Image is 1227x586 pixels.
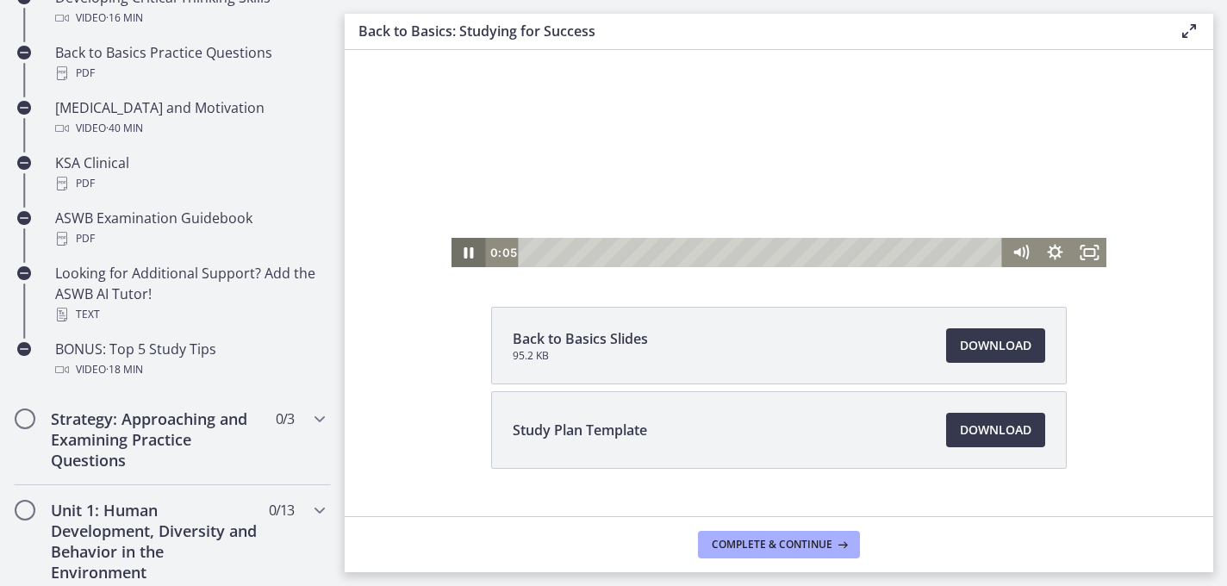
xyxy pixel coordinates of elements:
h2: Strategy: Approaching and Examining Practice Questions [51,408,261,471]
div: Video [55,118,324,139]
a: Download [946,413,1045,447]
span: Study Plan Template [513,420,647,440]
h3: Back to Basics: Studying for Success [358,21,1151,41]
div: BONUS: Top 5 Study Tips [55,339,324,380]
div: Video [55,8,324,28]
button: Complete & continue [698,531,860,558]
a: Download [946,328,1045,363]
span: Download [960,335,1031,356]
div: PDF [55,173,324,194]
div: PDF [55,228,324,249]
div: ASWB Examination Guidebook [55,208,324,249]
span: · 40 min [106,118,143,139]
div: Video [55,359,324,380]
span: 0 / 3 [276,408,294,429]
span: 0 / 13 [269,500,294,521]
div: PDF [55,63,324,84]
h2: Unit 1: Human Development, Diversity and Behavior in the Environment [51,500,261,583]
div: Back to Basics Practice Questions [55,42,324,84]
span: Download [960,420,1031,440]
div: KSA Clinical [55,153,324,194]
div: Looking for Additional Support? Add the ASWB AI Tutor! [55,263,324,325]
span: · 16 min [106,8,143,28]
div: Text [55,304,324,325]
span: Complete & continue [712,538,832,552]
span: · 18 min [106,359,143,380]
div: [MEDICAL_DATA] and Motivation [55,97,324,139]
